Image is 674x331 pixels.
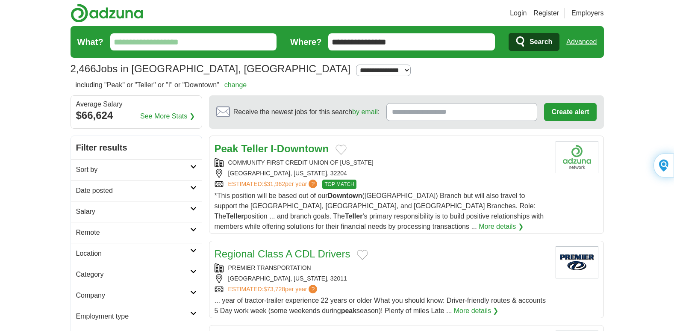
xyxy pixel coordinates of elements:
strong: I [271,143,274,154]
a: Register [533,8,559,18]
h2: Category [76,269,190,280]
h2: Remote [76,228,190,238]
strong: Teller [241,143,268,154]
a: Company [71,285,202,306]
a: change [224,81,247,89]
span: *This position will be based out of our ([GEOGRAPHIC_DATA]) Branch but will also travel to suppor... [215,192,544,230]
span: 2,466 [71,61,96,77]
a: Remote [71,222,202,243]
button: Add to favorite jobs [357,250,368,260]
a: More details ❯ [479,222,524,232]
a: Employment type [71,306,202,327]
strong: peak [341,307,356,314]
a: Date posted [71,180,202,201]
a: Location [71,243,202,264]
div: [GEOGRAPHIC_DATA], [US_STATE], 32011 [215,274,549,283]
div: $66,624 [76,108,197,123]
a: Regional Class A CDL Drivers [215,248,350,260]
h2: Company [76,290,190,301]
button: Add to favorite jobs [336,145,347,155]
span: ... year of tractor-trailer experience 22 years or older What you should know: Driver-friendly ro... [215,297,546,314]
a: Salary [71,201,202,222]
div: COMMUNITY FIRST CREDIT UNION OF [US_STATE] [215,158,549,167]
span: TOP MATCH [322,180,356,189]
a: ESTIMATED:$73,728per year? [228,285,319,294]
div: [GEOGRAPHIC_DATA], [US_STATE], 32204 [215,169,549,178]
strong: Peak [215,143,238,154]
strong: Teller [345,213,363,220]
img: Company logo [556,141,598,173]
h1: Jobs in [GEOGRAPHIC_DATA], [GEOGRAPHIC_DATA] [71,63,351,74]
span: $31,962 [263,180,285,187]
h2: Employment type [76,311,190,322]
h2: Sort by [76,165,190,175]
span: $73,728 [263,286,285,293]
h2: Date posted [76,186,190,196]
a: by email [352,108,378,115]
strong: Teller [226,213,244,220]
a: Peak Teller I-Downtown [215,143,329,154]
button: Create alert [544,103,596,121]
h2: Location [76,248,190,259]
h2: Salary [76,207,190,217]
span: ? [309,285,317,293]
a: Login [510,8,527,18]
a: PREMIER TRANSPORTATION [228,264,311,271]
span: Receive the newest jobs for this search : [233,107,380,117]
h2: including "Peak" or "Teller" or "I" or "Downtown" [76,80,247,90]
a: Employers [571,8,604,18]
strong: Downtown [277,143,329,154]
a: Category [71,264,202,285]
img: Premier Transportation logo [556,246,598,278]
label: What? [77,35,103,48]
button: Search [509,33,559,51]
h2: Filter results [71,136,202,159]
label: Where? [290,35,321,48]
a: Advanced [566,33,597,50]
strong: Downtown [328,192,362,199]
div: Average Salary [76,101,197,108]
a: More details ❯ [454,306,499,316]
a: See More Stats ❯ [140,111,195,121]
img: Adzuna logo [71,3,143,23]
a: Sort by [71,159,202,180]
a: ESTIMATED:$31,962per year? [228,180,319,189]
span: Search [530,33,552,50]
span: ? [309,180,317,188]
